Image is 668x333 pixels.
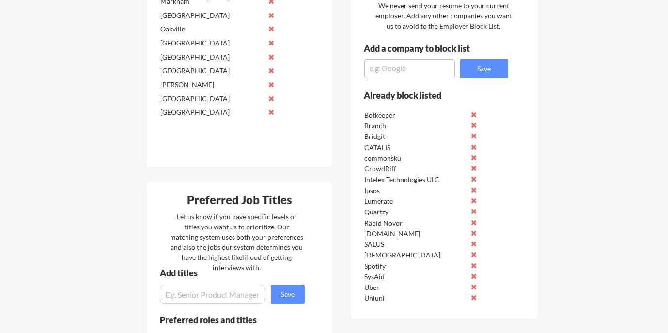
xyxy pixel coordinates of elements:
[364,218,466,228] div: Rapid Novor
[160,66,263,76] div: [GEOGRAPHIC_DATA]
[160,316,292,324] div: Preferred roles and titles
[364,207,466,217] div: Quartzy
[160,24,263,34] div: Oakville
[364,110,466,120] div: Botkeeper
[364,186,466,196] div: Ipsos
[160,285,265,304] input: E.g. Senior Product Manager
[364,44,485,53] div: Add a company to block list
[160,11,263,20] div: [GEOGRAPHIC_DATA]
[364,229,466,239] div: [DOMAIN_NAME]
[160,80,263,90] div: [PERSON_NAME]
[364,143,466,152] div: CATALIS
[374,0,513,31] div: We never send your resume to your current employer. Add any other companies you want us to avoid ...
[364,91,495,100] div: Already block listed
[364,250,466,260] div: [DEMOGRAPHIC_DATA]
[149,194,329,206] div: Preferred Job Titles
[160,94,263,104] div: [GEOGRAPHIC_DATA]
[160,269,296,277] div: Add titles
[170,212,303,272] div: Let us know if you have specific levels or titles you want us to prioritize. Our matching system ...
[364,153,466,163] div: commonsku
[364,164,466,174] div: CrowdRiff
[460,59,508,78] button: Save
[364,272,466,282] div: SysAid
[271,285,305,304] button: Save
[364,197,466,206] div: Lumerate
[364,121,466,131] div: Branch
[364,293,466,303] div: Uniuni
[364,132,466,141] div: Bridgit
[364,240,466,249] div: SALUS
[364,175,466,184] div: Intelex Technologies ULC
[160,52,263,62] div: [GEOGRAPHIC_DATA]
[160,107,263,117] div: [GEOGRAPHIC_DATA]
[364,283,466,292] div: Uber
[364,261,466,271] div: Spotify
[160,38,263,48] div: [GEOGRAPHIC_DATA]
